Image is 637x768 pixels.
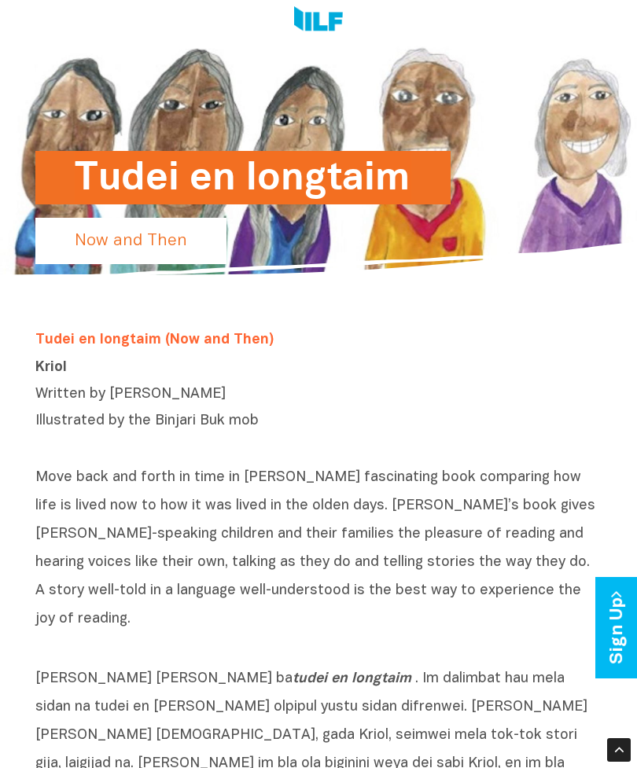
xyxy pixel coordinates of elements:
[75,151,411,204] h1: Tudei en longtaim
[35,361,67,374] b: Kriol
[35,333,274,347] span: Tudei en longtaim (Now and Then)
[294,6,344,33] img: Logo
[35,672,293,685] span: [PERSON_NAME] [PERSON_NAME] ba
[35,414,259,428] span: Illustrated by the Binjari Buk mob
[35,218,226,264] p: Now and Then
[35,471,595,626] span: Move back and forth in time in [PERSON_NAME] fascinating book comparing how life is lived now to ...
[293,672,411,685] i: tudei en longtaim
[35,388,226,401] span: Written by [PERSON_NAME]
[607,738,631,762] div: Scroll Back to Top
